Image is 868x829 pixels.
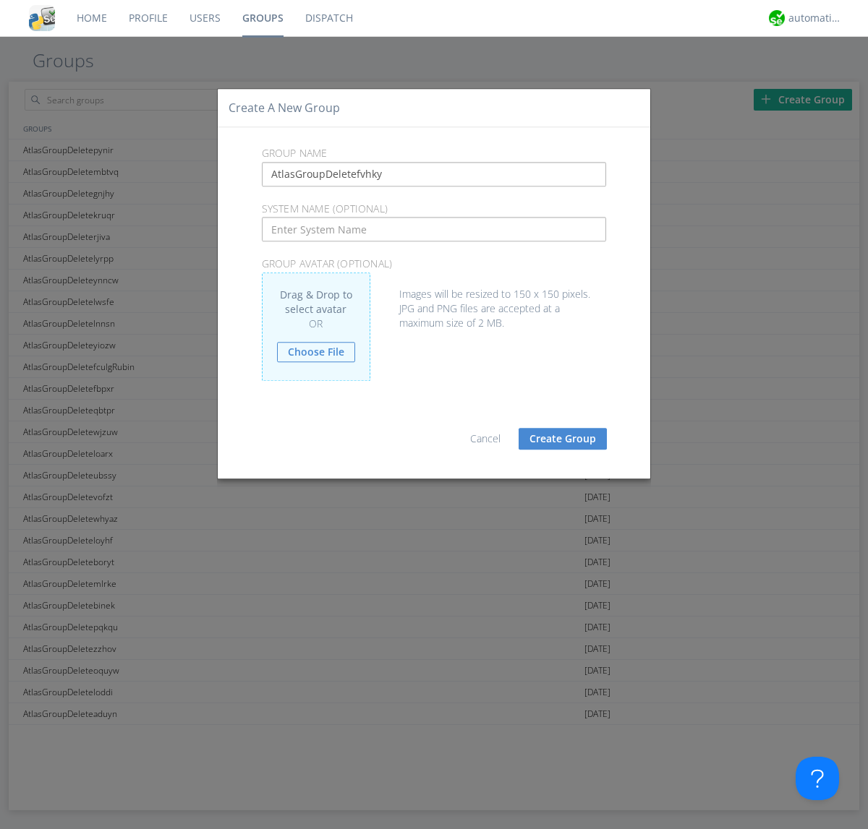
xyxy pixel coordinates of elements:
[769,10,785,26] img: d2d01cd9b4174d08988066c6d424eccd
[229,100,340,116] h4: Create a New Group
[470,431,501,445] a: Cancel
[262,162,607,186] input: Enter Group Name
[251,256,618,272] p: Group Avatar (optional)
[262,217,607,241] input: Enter System Name
[251,201,618,217] p: System Name (optional)
[251,146,618,162] p: Group Name
[29,5,55,31] img: cddb5a64eb264b2086981ab96f4c1ba7
[277,342,355,362] a: Choose File
[788,11,843,25] div: automation+atlas
[277,317,355,331] div: OR
[262,272,370,381] div: Drag & Drop to select avatar
[262,272,607,330] div: Images will be resized to 150 x 150 pixels. JPG and PNG files are accepted at a maximum size of 2...
[519,428,607,450] button: Create Group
